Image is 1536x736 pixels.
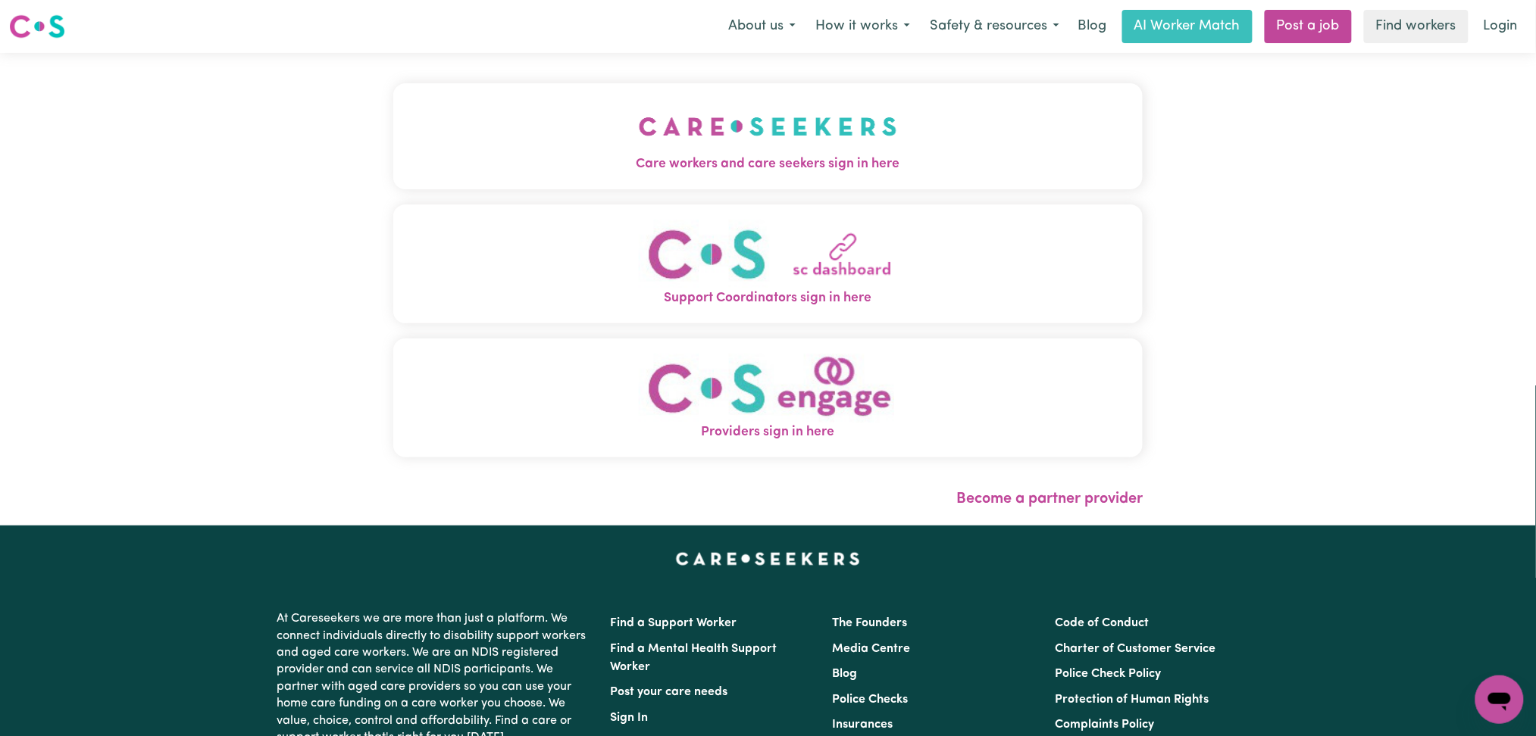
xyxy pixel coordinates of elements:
span: Providers sign in here [393,423,1143,442]
a: Careseekers logo [9,9,65,44]
img: Careseekers logo [9,13,65,40]
a: Protection of Human Rights [1055,694,1209,706]
a: Complaints Policy [1055,719,1154,731]
a: Blog [1069,10,1116,43]
button: Support Coordinators sign in here [393,204,1143,323]
a: Post your care needs [611,686,728,698]
a: Find workers [1364,10,1469,43]
a: AI Worker Match [1122,10,1253,43]
a: Charter of Customer Service [1055,643,1215,655]
a: Careseekers home page [676,553,860,565]
button: About us [718,11,806,42]
button: Safety & resources [920,11,1069,42]
a: Login [1475,10,1527,43]
a: Police Checks [833,694,909,706]
a: Find a Mental Health Support Worker [611,643,777,673]
a: Become a partner provider [956,491,1143,507]
span: Support Coordinators sign in here [393,288,1143,308]
a: Sign In [611,712,649,724]
a: Code of Conduct [1055,617,1149,629]
a: Post a job [1265,10,1352,43]
button: Providers sign in here [393,338,1143,457]
a: Find a Support Worker [611,617,737,629]
a: Blog [833,668,858,680]
a: Insurances [833,719,893,731]
span: Care workers and care seekers sign in here [393,154,1143,174]
a: Media Centre [833,643,911,655]
a: Police Check Policy [1055,668,1161,680]
button: How it works [806,11,920,42]
button: Care workers and care seekers sign in here [393,83,1143,189]
iframe: Button to launch messaging window [1475,675,1524,724]
a: The Founders [833,617,908,629]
